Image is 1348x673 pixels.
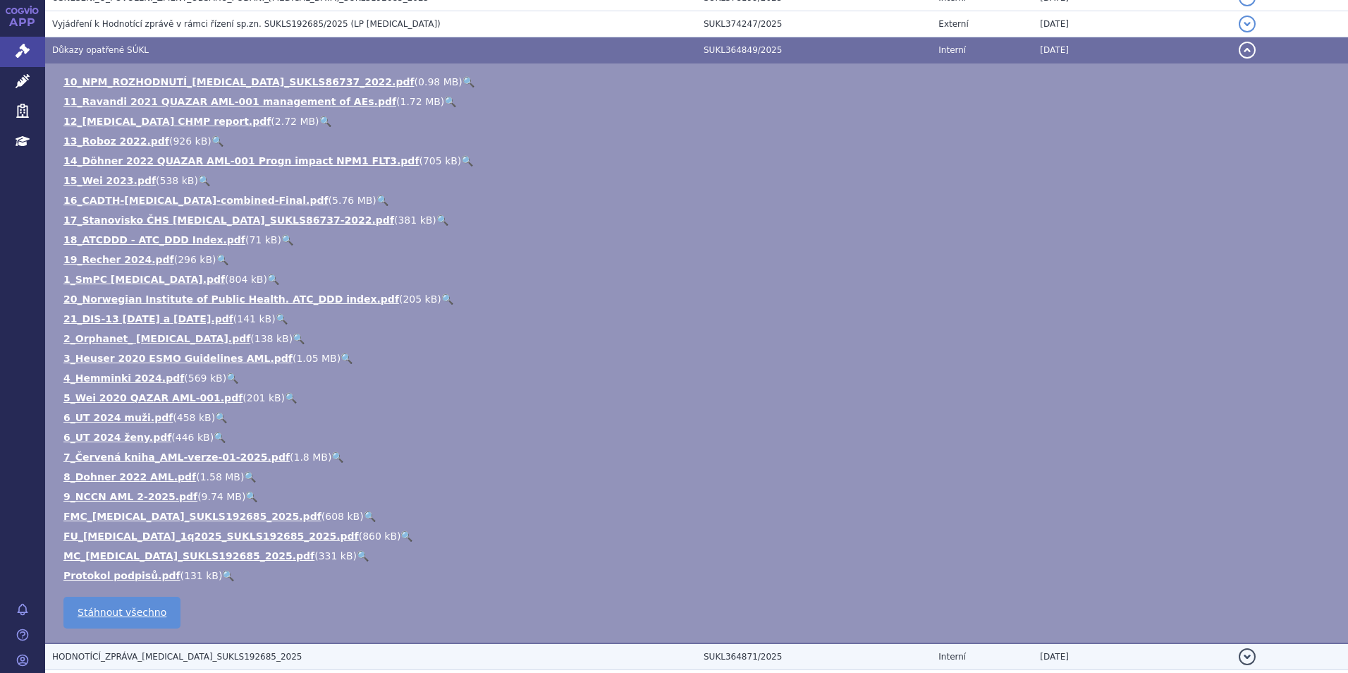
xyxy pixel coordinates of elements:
[63,470,1334,484] li: ( )
[226,372,238,384] a: 🔍
[63,351,1334,365] li: ( )
[63,234,245,245] a: 18_ATCDDD - ATC_DDD Index.pdf
[938,45,966,55] span: Interní
[63,95,1334,109] li: ( )
[418,76,458,87] span: 0.98 MB
[325,511,360,522] span: 608 kB
[52,652,302,662] span: HODNOTÍCÍ_ZPRÁVA_ONUREG_SUKLS192685_2025
[63,471,196,483] a: 8_Dohner 2022 AML.pdf
[214,432,226,443] a: 🔍
[332,195,372,206] span: 5.76 MB
[441,293,453,305] a: 🔍
[63,274,225,285] a: 1_SmPC [MEDICAL_DATA].pdf
[178,254,212,265] span: 296 kB
[63,155,419,166] a: 14_Döhner 2022 QUAZAR AML-001 Progn impact NPM1 FLT3.pdf
[63,570,180,581] a: Protokol podpisů.pdf
[436,214,448,226] a: 🔍
[202,491,242,502] span: 9.74 MB
[423,155,458,166] span: 705 kB
[237,313,271,325] span: 141 kB
[63,411,1334,425] li: ( )
[1239,42,1256,59] button: detail
[63,293,399,305] a: 20_Norwegian Institute of Public Health. ATC_DDD index.pdf
[159,175,194,186] span: 538 kB
[63,116,271,127] a: 12_[MEDICAL_DATA] CHMP report.pdf
[188,372,223,384] span: 569 kB
[63,213,1334,227] li: ( )
[267,274,279,285] a: 🔍
[63,529,1334,543] li: ( )
[63,430,1334,444] li: ( )
[245,491,257,502] a: 🔍
[63,511,321,522] a: FMC_[MEDICAL_DATA]_SUKLS192685_2025.pdf
[357,550,369,562] a: 🔍
[63,75,1334,89] li: ( )
[173,135,207,147] span: 926 kB
[184,570,219,581] span: 131 kB
[275,116,315,127] span: 2.72 MB
[52,19,441,29] span: Vyjádření k Hodnotící zprávě v rámci řízení sp.zn. SUKLS192685/2025 (LP Onureg)
[319,116,331,127] a: 🔍
[331,451,343,463] a: 🔍
[63,134,1334,148] li: ( )
[1033,643,1231,670] td: [DATE]
[63,353,293,364] a: 3_Heuser 2020 ESMO Guidelines AML.pdf
[697,11,931,37] td: SUKL374247/2025
[444,96,456,107] a: 🔍
[400,96,441,107] span: 1.72 MB
[229,274,264,285] span: 804 kB
[281,234,293,245] a: 🔍
[63,371,1334,385] li: ( )
[63,451,290,463] a: 7_Červená kniha_AML-verze-01-2025.pdf
[249,234,277,245] span: 71 kB
[1239,16,1256,32] button: detail
[63,333,250,344] a: 2_Orphanet_ [MEDICAL_DATA].pdf
[403,293,437,305] span: 205 kB
[244,471,256,483] a: 🔍
[293,451,327,463] span: 1.8 MB
[200,471,240,483] span: 1.58 MB
[285,392,297,404] a: 🔍
[293,333,305,344] a: 🔍
[362,530,397,542] span: 860 kB
[341,353,353,364] a: 🔍
[216,254,228,265] a: 🔍
[364,511,376,522] a: 🔍
[215,412,227,423] a: 🔍
[63,491,197,502] a: 9_NCCN AML 2-2025.pdf
[63,272,1334,286] li: ( )
[461,155,473,166] a: 🔍
[63,530,359,542] a: FU_[MEDICAL_DATA]_1q2025_SUKLS192685_2025.pdf
[63,372,184,384] a: 4_Hemminki 2024.pdf
[177,412,212,423] span: 458 kB
[63,135,169,147] a: 13_Roboz 2022.pdf
[63,195,329,206] a: 16_CADTH-[MEDICAL_DATA]-combined-Final.pdf
[63,412,173,423] a: 6_UT 2024 muži.pdf
[376,195,388,206] a: 🔍
[63,432,171,443] a: 6_UT 2024 ženy.pdf
[198,175,210,186] a: 🔍
[63,597,180,629] a: Stáhnout všechno
[52,45,149,55] span: Důkazy opatřené SÚKL
[63,96,396,107] a: 11_Ravandi 2021 QUAZAR AML-001 management of AEs.pdf
[247,392,281,404] span: 201 kB
[63,490,1334,504] li: ( )
[63,550,314,562] a: MC_[MEDICAL_DATA]_SUKLS192685_2025.pdf
[63,233,1334,247] li: ( )
[697,643,931,670] td: SUKL364871/2025
[938,19,968,29] span: Externí
[63,254,174,265] a: 19_Recher 2024.pdf
[63,76,415,87] a: 10_NPM_ROZHODNUTÍ_[MEDICAL_DATA]_SUKLS86737_2022.pdf
[1033,11,1231,37] td: [DATE]
[63,174,1334,188] li: ( )
[398,214,432,226] span: 381 kB
[63,292,1334,306] li: ( )
[63,193,1334,207] li: ( )
[697,37,931,63] td: SUKL364849/2025
[255,333,289,344] span: 138 kB
[63,312,1334,326] li: ( )
[938,652,966,662] span: Interní
[63,175,156,186] a: 15_Wei 2023.pdf
[319,550,353,562] span: 331 kB
[63,392,243,404] a: 5_Wei 2020 QAZAR AML-001.pdf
